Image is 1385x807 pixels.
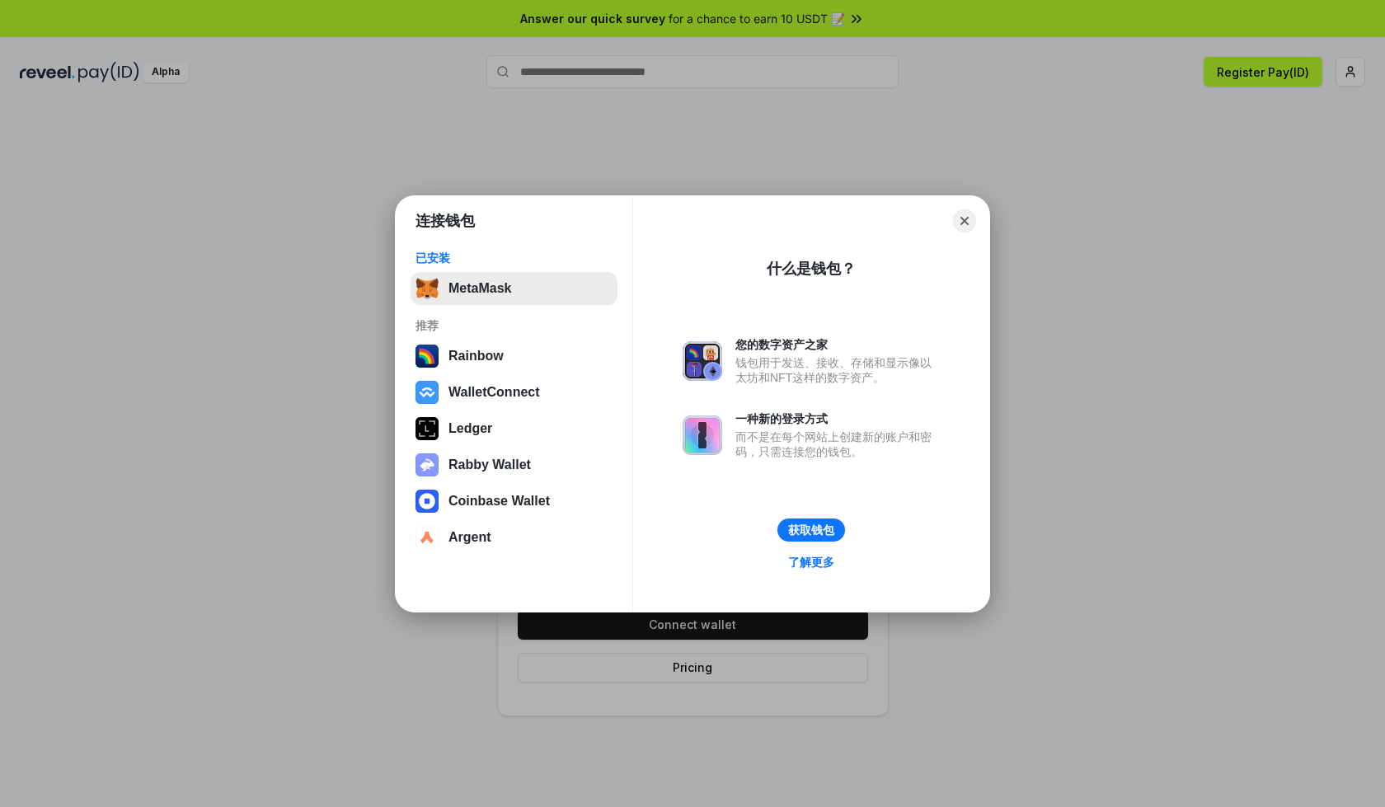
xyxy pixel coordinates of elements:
[415,318,613,333] div: 推荐
[415,345,439,368] img: svg+xml,%3Csvg%20width%3D%22120%22%20height%3D%22120%22%20viewBox%3D%220%200%20120%20120%22%20fil...
[778,551,844,573] a: 了解更多
[415,490,439,513] img: svg+xml,%3Csvg%20width%3D%2228%22%20height%3D%2228%22%20viewBox%3D%220%200%2028%2028%22%20fill%3D...
[415,211,475,231] h1: 连接钱包
[735,411,940,426] div: 一种新的登录方式
[953,209,976,232] button: Close
[735,429,940,459] div: 而不是在每个网站上创建新的账户和密码，只需连接您的钱包。
[683,415,722,455] img: svg+xml,%3Csvg%20xmlns%3D%22http%3A%2F%2Fwww.w3.org%2F2000%2Fsvg%22%20fill%3D%22none%22%20viewBox...
[448,494,550,509] div: Coinbase Wallet
[683,341,722,381] img: svg+xml,%3Csvg%20xmlns%3D%22http%3A%2F%2Fwww.w3.org%2F2000%2Fsvg%22%20fill%3D%22none%22%20viewBox...
[411,376,617,409] button: WalletConnect
[415,381,439,404] img: svg+xml,%3Csvg%20width%3D%2228%22%20height%3D%2228%22%20viewBox%3D%220%200%2028%2028%22%20fill%3D...
[411,521,617,554] button: Argent
[411,272,617,305] button: MetaMask
[735,337,940,352] div: 您的数字资产之家
[788,523,834,537] div: 获取钱包
[777,518,845,542] button: 获取钱包
[415,251,613,265] div: 已安装
[411,340,617,373] button: Rainbow
[788,555,834,570] div: 了解更多
[415,453,439,476] img: svg+xml,%3Csvg%20xmlns%3D%22http%3A%2F%2Fwww.w3.org%2F2000%2Fsvg%22%20fill%3D%22none%22%20viewBox...
[411,448,617,481] button: Rabby Wallet
[448,457,531,472] div: Rabby Wallet
[767,259,856,279] div: 什么是钱包？
[735,355,940,385] div: 钱包用于发送、接收、存储和显示像以太坊和NFT这样的数字资产。
[448,530,491,545] div: Argent
[448,421,492,436] div: Ledger
[411,412,617,445] button: Ledger
[448,281,511,296] div: MetaMask
[411,485,617,518] button: Coinbase Wallet
[415,526,439,549] img: svg+xml,%3Csvg%20width%3D%2228%22%20height%3D%2228%22%20viewBox%3D%220%200%2028%2028%22%20fill%3D...
[415,277,439,300] img: svg+xml,%3Csvg%20fill%3D%22none%22%20height%3D%2233%22%20viewBox%3D%220%200%2035%2033%22%20width%...
[448,385,540,400] div: WalletConnect
[415,417,439,440] img: svg+xml,%3Csvg%20xmlns%3D%22http%3A%2F%2Fwww.w3.org%2F2000%2Fsvg%22%20width%3D%2228%22%20height%3...
[448,349,504,364] div: Rainbow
